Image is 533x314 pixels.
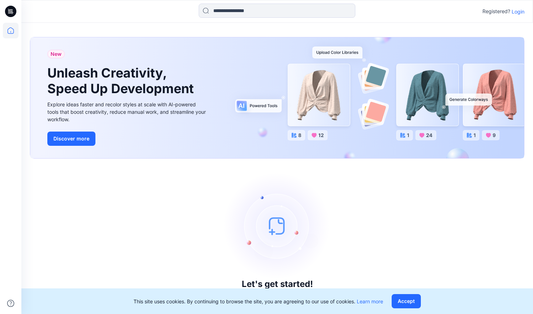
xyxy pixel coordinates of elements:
a: Learn more [357,298,383,304]
button: Discover more [47,132,95,146]
h3: Let's get started! [242,279,313,289]
a: Discover more [47,132,208,146]
img: empty-state-image.svg [224,172,331,279]
p: Registered? [482,7,510,16]
p: Login [512,8,524,15]
div: Explore ideas faster and recolor styles at scale with AI-powered tools that boost creativity, red... [47,101,208,123]
button: Accept [392,294,421,308]
span: New [51,50,62,58]
h1: Unleash Creativity, Speed Up Development [47,65,197,96]
p: This site uses cookies. By continuing to browse the site, you are agreeing to our use of cookies. [134,298,383,305]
